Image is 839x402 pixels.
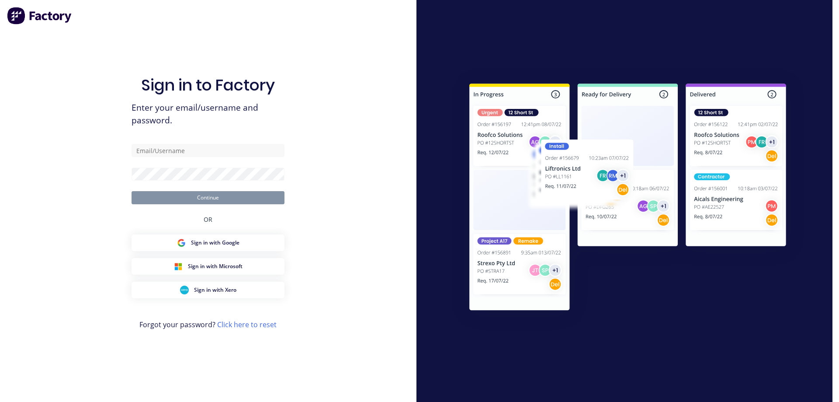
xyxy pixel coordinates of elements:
[180,286,189,294] img: Xero Sign in
[217,320,277,329] a: Click here to reset
[132,191,284,204] button: Continue
[204,204,212,234] div: OR
[141,76,275,94] h1: Sign in to Factory
[7,7,73,24] img: Factory
[132,282,284,298] button: Xero Sign inSign in with Xero
[194,286,236,294] span: Sign in with Xero
[188,262,243,270] span: Sign in with Microsoft
[132,258,284,275] button: Microsoft Sign inSign in with Microsoft
[132,234,284,251] button: Google Sign inSign in with Google
[191,239,239,247] span: Sign in with Google
[177,238,186,247] img: Google Sign in
[132,144,284,157] input: Email/Username
[174,262,183,271] img: Microsoft Sign in
[132,101,284,127] span: Enter your email/username and password.
[450,66,805,331] img: Sign in
[139,319,277,330] span: Forgot your password?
